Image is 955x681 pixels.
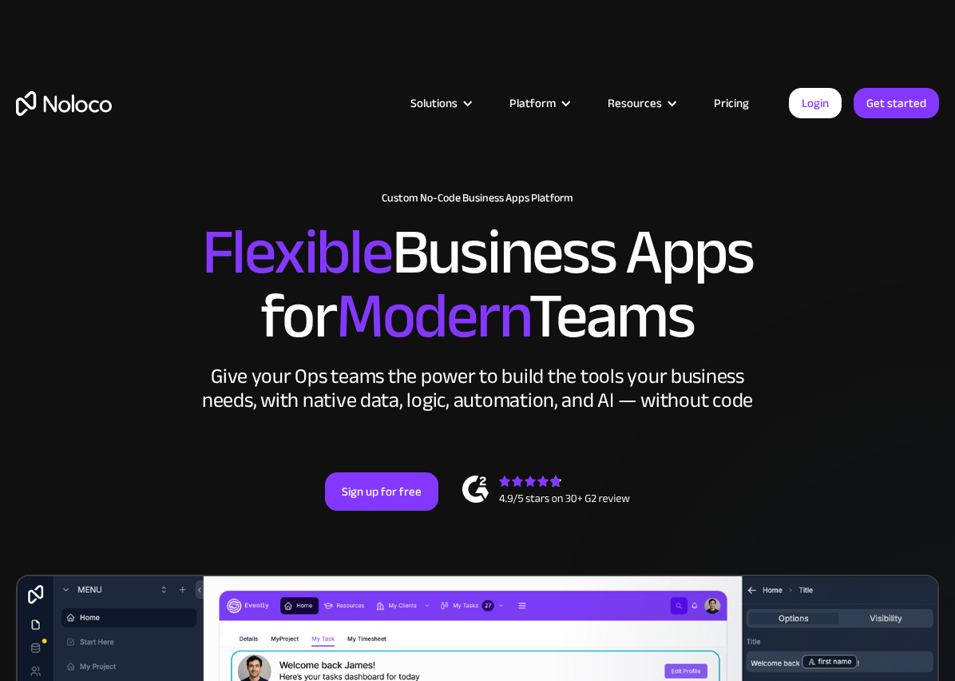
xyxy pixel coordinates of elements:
div: Platform [489,93,588,113]
div: Solutions [390,93,489,113]
a: home [16,91,112,116]
div: Resources [608,93,662,113]
a: Get started [854,88,939,118]
div: Give your Ops teams the power to build the tools your business needs, with native data, logic, au... [198,364,757,412]
div: Solutions [410,93,458,113]
h2: Business Apps for Teams [16,221,939,348]
div: Resources [588,93,694,113]
span: Flexible [202,193,392,312]
a: Pricing [694,93,769,113]
h1: Custom No-Code Business Apps Platform [16,192,939,205]
div: Platform [509,93,556,113]
span: Modern [336,257,529,376]
a: Sign up for free [325,472,438,511]
a: Login [789,88,842,118]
